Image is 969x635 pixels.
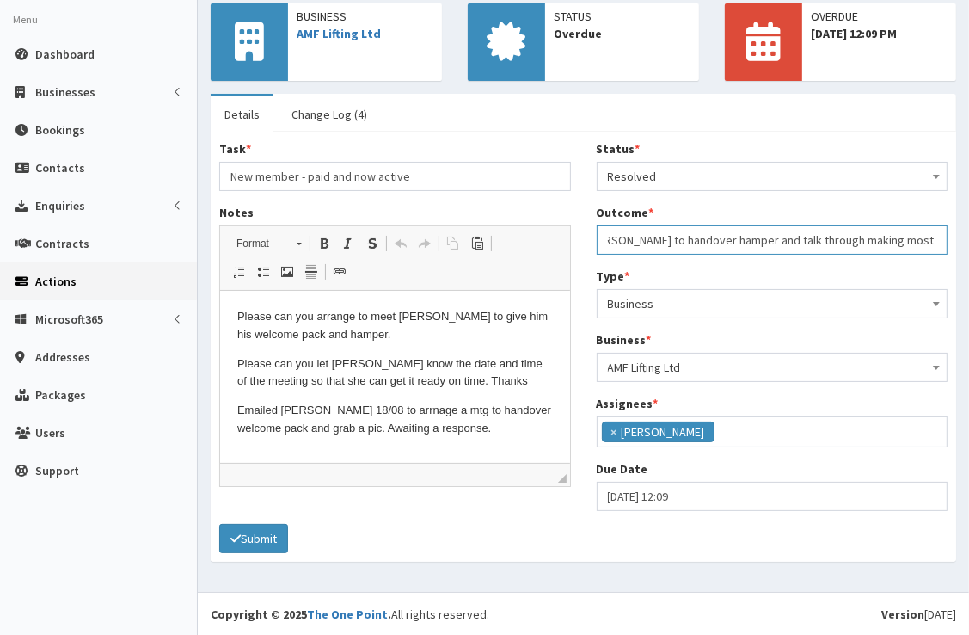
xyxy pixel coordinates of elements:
[220,291,570,463] iframe: Rich Text Editor, notes
[602,422,714,442] li: Sophie Surfleet
[389,232,413,255] a: Undo (Ctrl+Z)
[35,122,85,138] span: Bookings
[811,8,948,25] span: OVERDUE
[608,292,937,316] span: Business
[35,311,103,327] span: Microsoft365
[558,474,567,483] span: Drag to resize
[608,355,937,379] span: AMF Lifting Ltd
[211,96,273,133] a: Details
[597,460,648,478] label: Due Date
[441,232,465,255] a: Copy (Ctrl+C)
[35,274,77,289] span: Actions
[307,607,388,622] a: The One Point
[35,425,65,441] span: Users
[597,162,948,191] span: Resolved
[35,84,95,100] span: Businesses
[554,8,690,25] span: Status
[336,232,360,255] a: Italic (Ctrl+I)
[275,261,299,283] a: Image
[360,232,384,255] a: Strike Through
[35,198,85,213] span: Enquiries
[597,395,659,412] label: Assignees
[219,140,251,157] label: Task
[328,261,352,283] a: Link (Ctrl+L)
[554,25,690,42] span: Overdue
[297,26,381,41] a: AMF Lifting Ltd
[251,261,275,283] a: Insert/Remove Bulleted List
[35,349,90,365] span: Addresses
[881,607,924,622] b: Version
[597,140,641,157] label: Status
[811,25,948,42] span: [DATE] 12:09 PM
[597,268,630,285] label: Type
[465,232,489,255] a: Paste (Ctrl+V)
[219,524,288,553] button: Submit
[35,387,86,403] span: Packages
[35,46,95,62] span: Dashboard
[597,204,654,221] label: Outcome
[611,423,617,441] span: ×
[35,463,79,478] span: Support
[608,164,937,188] span: Resolved
[297,8,433,25] span: Business
[227,231,310,256] a: Format
[219,204,254,221] label: Notes
[35,236,89,251] span: Contracts
[597,289,948,318] span: Business
[597,353,948,382] span: AMF Lifting Ltd
[227,261,251,283] a: Insert/Remove Numbered List
[211,607,391,622] strong: Copyright © 2025 .
[597,331,652,348] label: Business
[299,261,323,283] a: Insert Horizontal Line
[413,232,437,255] a: Redo (Ctrl+Y)
[312,232,336,255] a: Bold (Ctrl+B)
[278,96,381,133] a: Change Log (4)
[228,232,288,255] span: Format
[881,606,956,623] div: [DATE]
[35,160,85,176] span: Contacts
